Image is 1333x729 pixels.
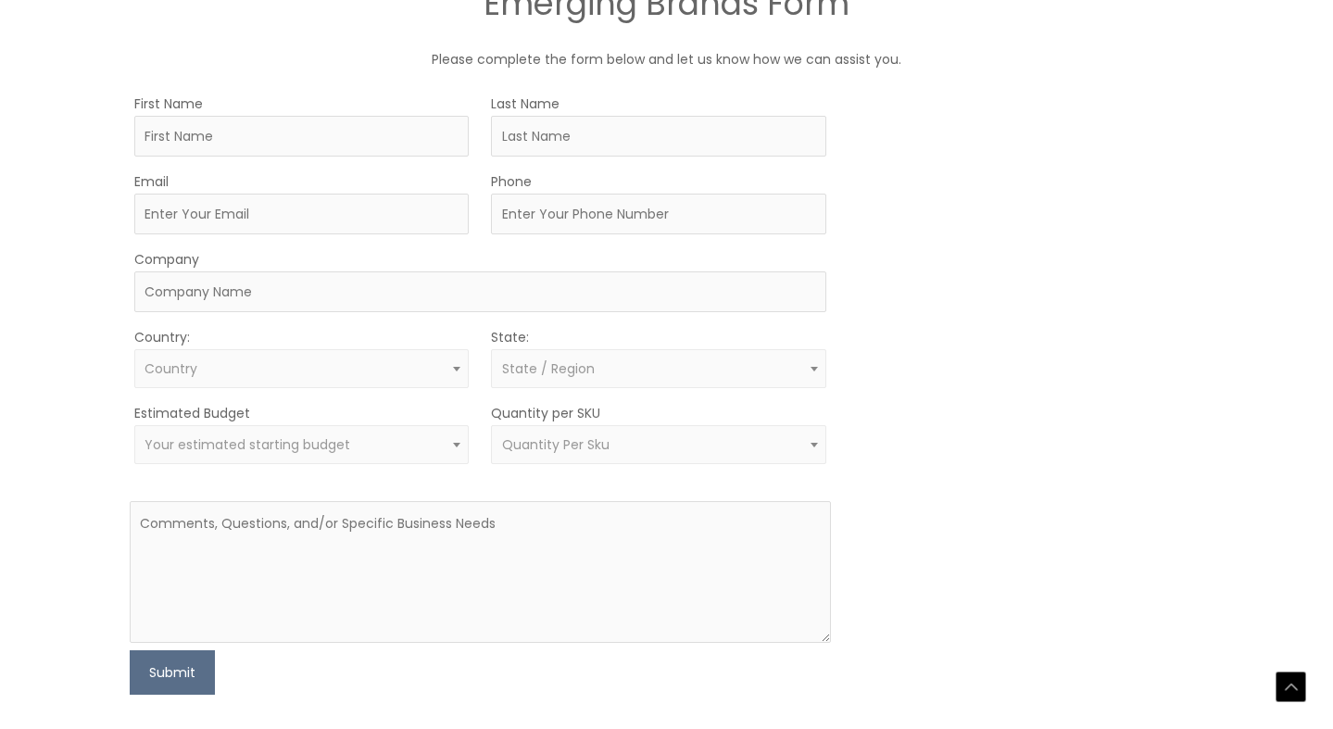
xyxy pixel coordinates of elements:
[502,435,610,454] span: Quantity Per Sku
[491,194,826,234] input: Enter Your Phone Number
[134,404,250,422] label: Estimated Budget
[134,94,203,113] label: First Name
[134,250,199,269] label: Company
[491,328,529,346] label: State:
[491,116,826,157] input: Last Name
[491,172,532,191] label: Phone
[130,650,215,695] button: Submit
[134,328,190,346] label: Country:
[145,435,350,454] span: Your estimated starting budget
[145,359,197,378] span: Country
[491,404,600,422] label: Quantity per SKU
[134,172,169,191] label: Email
[134,194,470,234] input: Enter Your Email
[502,359,595,378] span: State / Region
[134,116,470,157] input: First Name
[134,271,826,312] input: Company Name
[491,94,560,113] label: Last Name
[111,47,1223,71] p: Please complete the form below and let us know how we can assist you.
